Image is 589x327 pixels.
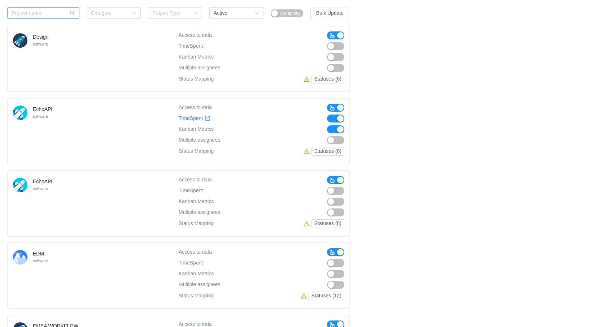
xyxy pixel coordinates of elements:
[311,75,344,83] button: Statuses (6)
[13,106,27,120] img: 17115
[33,114,48,119] small: software
[179,248,212,256] div: Access to data
[33,42,48,46] small: software
[33,178,52,185] h4: EchoAPI
[280,11,301,16] span: Mapping
[179,147,214,156] div: Status Mapping
[179,126,214,132] span: Kanban Metrics
[179,54,214,60] span: Kanban Metrics
[33,106,52,113] h4: EchoAPI
[91,9,128,17] div: Category
[179,281,220,288] span: Multiple assignees
[13,250,27,264] img: 10009
[13,178,27,192] img: 17115
[309,292,344,300] button: Statuses (12)
[310,8,349,19] button: Bulk Update
[33,250,48,257] h4: EDM
[311,219,344,228] button: Statuses (8)
[179,65,220,71] span: Multiple assignees
[179,115,203,121] span: TimeSpent
[214,8,227,18] div: Active
[179,176,212,184] div: Access to data
[179,115,210,121] a: TimeSpent
[179,271,214,276] span: Kanban Metrics
[33,259,48,263] small: software
[132,11,136,16] i: icon: down
[304,76,311,82] i: icon: warning
[179,31,212,39] div: Access to data
[301,293,309,299] i: icon: warning
[304,149,311,154] i: icon: warning
[179,104,212,112] div: Access to data
[179,219,214,228] div: Status Mapping
[193,11,198,16] i: icon: down
[179,43,203,49] span: TimeSpent
[179,188,203,194] span: TimeSpent
[179,75,214,83] div: Status Mapping
[179,209,220,215] span: Multiple assignees
[179,198,214,204] span: Kanban Metrics
[179,137,220,143] span: Multiple assignees
[7,7,79,19] input: Project name
[33,33,48,40] h4: Design
[280,11,284,16] i: icon: warning
[179,260,203,266] span: TimeSpent
[70,10,75,16] i: icon: search
[33,186,48,191] small: software
[179,292,214,300] div: Status Mapping
[13,33,27,48] img: 10011
[304,221,311,227] i: icon: warning
[311,147,344,156] button: Statuses (8)
[152,9,190,17] div: Project Type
